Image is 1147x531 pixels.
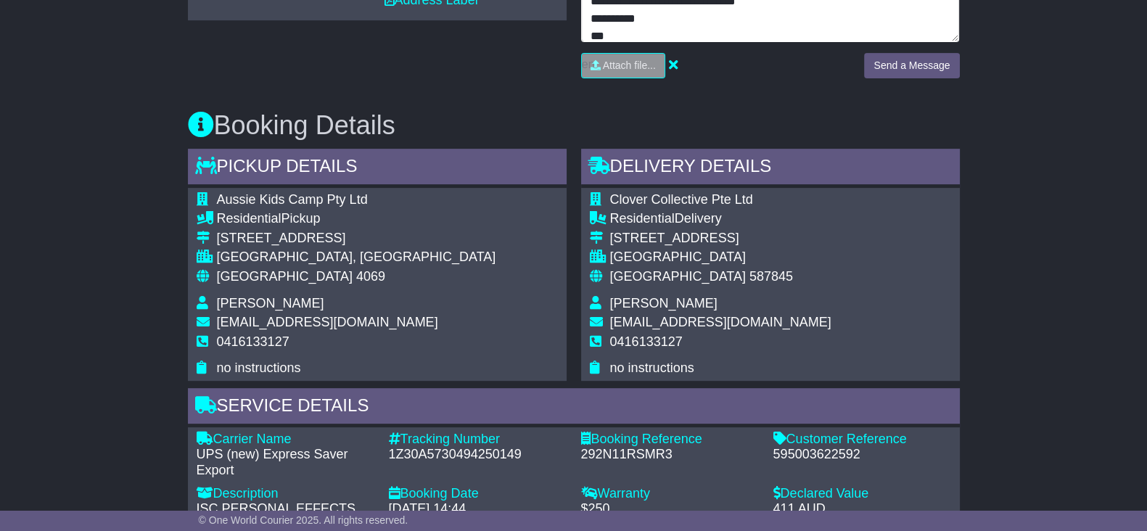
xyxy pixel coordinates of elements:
[581,149,960,188] div: Delivery Details
[610,269,746,284] span: [GEOGRAPHIC_DATA]
[749,269,793,284] span: 587845
[217,211,496,227] div: Pickup
[217,315,438,329] span: [EMAIL_ADDRESS][DOMAIN_NAME]
[581,486,759,502] div: Warranty
[217,361,301,375] span: no instructions
[217,334,289,349] span: 0416133127
[389,501,567,517] div: [DATE] 14:44
[197,447,374,478] div: UPS (new) Express Saver Export
[773,447,951,463] div: 595003622592
[610,211,675,226] span: Residential
[197,486,374,502] div: Description
[199,514,408,526] span: © One World Courier 2025. All rights reserved.
[197,501,374,517] div: ISC PERSONAL EFFECTS
[217,296,324,310] span: [PERSON_NAME]
[217,192,368,207] span: Aussie Kids Camp Pty Ltd
[581,447,759,463] div: 292N11RSMR3
[217,250,496,265] div: [GEOGRAPHIC_DATA], [GEOGRAPHIC_DATA]
[773,486,951,502] div: Declared Value
[389,447,567,463] div: 1Z30A5730494250149
[610,231,831,247] div: [STREET_ADDRESS]
[188,388,960,427] div: Service Details
[389,432,567,448] div: Tracking Number
[217,269,353,284] span: [GEOGRAPHIC_DATA]
[610,211,831,227] div: Delivery
[581,501,759,517] div: $250
[188,149,567,188] div: Pickup Details
[217,231,496,247] div: [STREET_ADDRESS]
[610,315,831,329] span: [EMAIL_ADDRESS][DOMAIN_NAME]
[389,486,567,502] div: Booking Date
[610,192,753,207] span: Clover Collective Pte Ltd
[610,296,718,310] span: [PERSON_NAME]
[188,111,960,140] h3: Booking Details
[773,432,951,448] div: Customer Reference
[610,250,831,265] div: [GEOGRAPHIC_DATA]
[356,269,385,284] span: 4069
[217,211,281,226] span: Residential
[581,432,759,448] div: Booking Reference
[773,501,951,517] div: 411 AUD
[610,334,683,349] span: 0416133127
[197,432,374,448] div: Carrier Name
[864,53,959,78] button: Send a Message
[610,361,694,375] span: no instructions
